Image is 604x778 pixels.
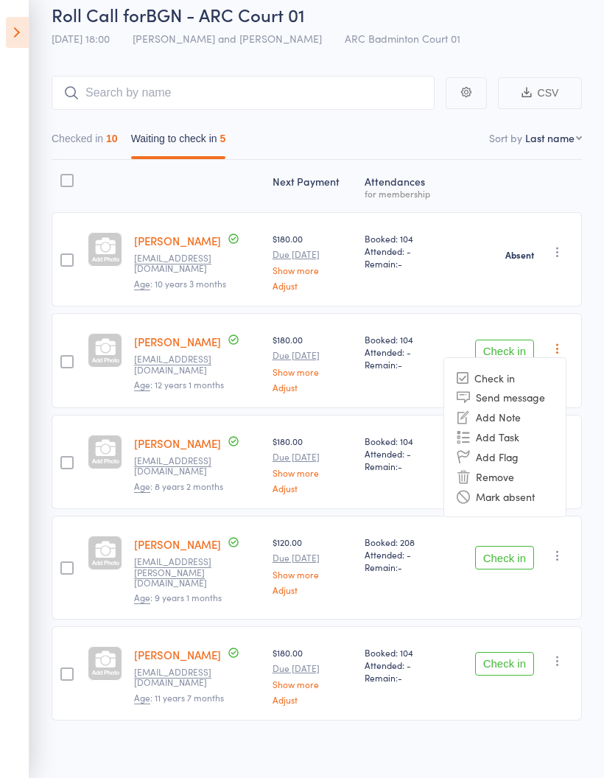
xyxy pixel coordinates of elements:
[365,536,443,548] span: Booked: 208
[134,233,221,248] a: [PERSON_NAME]
[52,125,118,159] button: Checked in10
[444,486,566,506] li: Mark absent
[273,435,353,493] div: $180.00
[365,548,443,561] span: Attended: -
[498,77,582,109] button: CSV
[398,561,402,573] span: -
[273,350,353,360] small: Due [DATE]
[273,483,353,493] a: Adjust
[134,334,221,349] a: [PERSON_NAME]
[146,2,305,27] span: BGN - ARC Court 01
[134,591,222,604] span: : 9 years 1 months
[365,346,443,358] span: Attended: -
[444,466,566,486] li: Remove
[365,447,443,460] span: Attended: -
[475,546,534,570] button: Check in
[444,387,566,407] li: Send message
[134,480,223,493] span: : 8 years 2 months
[220,133,226,144] div: 5
[273,265,353,275] a: Show more
[365,189,443,198] div: for membership
[365,561,443,573] span: Remain:
[444,446,566,466] li: Add Flag
[365,358,443,371] span: Remain:
[505,249,534,261] strong: Absent
[273,367,353,376] a: Show more
[134,536,221,552] a: [PERSON_NAME]
[273,679,353,689] a: Show more
[134,435,221,451] a: [PERSON_NAME]
[273,249,353,259] small: Due [DATE]
[134,354,230,375] small: Cheers2rk@gmail.com
[273,382,353,392] a: Adjust
[273,232,353,290] div: $180.00
[365,460,443,472] span: Remain:
[444,407,566,427] li: Add Note
[365,333,443,346] span: Booked: 104
[525,130,575,145] div: Last name
[52,31,110,46] span: [DATE] 18:00
[52,2,146,27] span: Roll Call for
[134,378,224,391] span: : 12 years 1 months
[444,427,566,446] li: Add Task
[134,667,230,688] small: ancprathab@gmail.com
[273,468,353,477] a: Show more
[134,556,230,588] small: vijay.kushwaha@gmail.com
[273,695,353,704] a: Adjust
[365,257,443,270] span: Remain:
[52,76,435,110] input: Search by name
[134,455,230,477] small: UdayKommineni@gmail.com
[475,340,534,363] button: Check in
[134,277,226,290] span: : 10 years 3 months
[273,585,353,595] a: Adjust
[365,659,443,671] span: Attended: -
[365,646,443,659] span: Booked: 104
[134,647,221,662] a: [PERSON_NAME]
[273,281,353,290] a: Adjust
[365,232,443,245] span: Booked: 104
[134,253,230,274] small: jagankankipati@gmail.com
[475,652,534,676] button: Check in
[273,663,353,673] small: Due [DATE]
[131,125,226,159] button: Waiting to check in5
[365,435,443,447] span: Booked: 104
[273,452,353,462] small: Due [DATE]
[398,257,402,270] span: -
[365,671,443,684] span: Remain:
[273,646,353,704] div: $180.00
[398,358,402,371] span: -
[273,553,353,563] small: Due [DATE]
[133,31,322,46] span: [PERSON_NAME] and [PERSON_NAME]
[398,460,402,472] span: -
[106,133,118,144] div: 10
[273,333,353,391] div: $180.00
[398,671,402,684] span: -
[134,691,224,704] span: : 11 years 7 months
[267,167,359,206] div: Next Payment
[345,31,460,46] span: ARC Badminton Court 01
[273,570,353,579] a: Show more
[444,368,566,387] li: Check in
[273,536,353,594] div: $120.00
[489,130,522,145] label: Sort by
[365,245,443,257] span: Attended: -
[359,167,449,206] div: Atten­dances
